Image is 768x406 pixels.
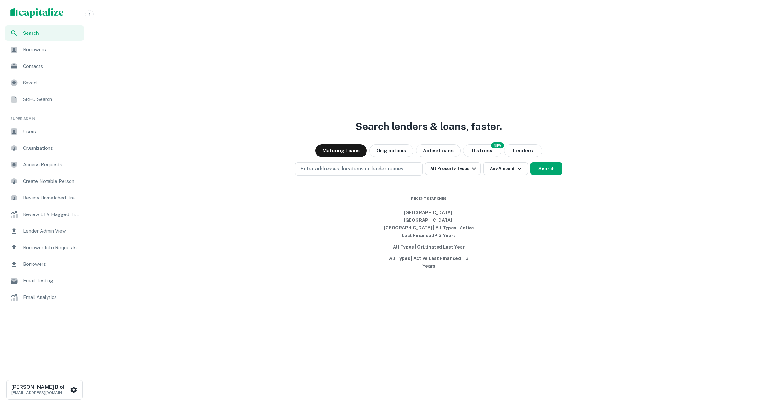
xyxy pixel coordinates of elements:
[5,108,84,124] li: Super Admin
[5,42,84,57] a: Borrowers
[425,162,481,175] button: All Property Types
[23,128,80,135] span: Users
[5,157,84,172] a: Access Requests
[5,223,84,239] a: Lender Admin View
[11,385,69,390] h6: [PERSON_NAME] Biol
[5,240,84,255] a: Borrower Info Requests
[5,190,84,206] a: Review Unmatched Transactions
[23,194,80,202] span: Review Unmatched Transactions
[23,277,80,285] span: Email Testing
[355,119,502,134] h3: Search lenders & loans, faster.
[381,207,476,241] button: [GEOGRAPHIC_DATA], [GEOGRAPHIC_DATA], [GEOGRAPHIC_DATA] | All Types | Active Last Financed + 3 Years
[23,161,80,169] span: Access Requests
[381,241,476,253] button: All Types | Originated Last Year
[5,124,84,139] a: Users
[11,390,69,395] p: [EMAIL_ADDRESS][DOMAIN_NAME]
[491,142,504,148] div: NEW
[300,165,403,173] p: Enter addresses, locations or lender names
[381,196,476,201] span: Recent Searches
[483,162,528,175] button: Any Amount
[23,144,80,152] span: Organizations
[530,162,562,175] button: Search
[5,273,84,288] a: Email Testing
[23,178,80,185] span: Create Notable Person
[315,144,367,157] button: Maturing Loans
[5,25,84,41] a: Search
[23,30,80,37] span: Search
[463,144,501,157] button: Search distressed loans with lien and other non-mortgage details.
[5,75,84,91] a: Saved
[5,207,84,222] a: Review LTV Flagged Transactions
[5,174,84,189] a: Create Notable Person
[5,141,84,156] a: Organizations
[23,46,80,54] span: Borrowers
[23,294,80,301] span: Email Analytics
[5,92,84,107] a: SREO Search
[504,144,542,157] button: Lenders
[23,260,80,268] span: Borrowers
[5,257,84,272] a: Borrowers
[369,144,413,157] button: Originations
[10,8,64,18] img: capitalize-logo.png
[295,162,423,176] button: Enter addresses, locations or lender names
[23,227,80,235] span: Lender Admin View
[6,380,83,400] button: [PERSON_NAME] Biol[EMAIL_ADDRESS][DOMAIN_NAME]
[23,79,80,87] span: Saved
[23,211,80,218] span: Review LTV Flagged Transactions
[5,290,84,305] a: Email Analytics
[23,244,80,251] span: Borrower Info Requests
[416,144,461,157] button: Active Loans
[381,253,476,272] button: All Types | Active Last Financed + 3 Years
[23,96,80,103] span: SREO Search
[5,59,84,74] a: Contacts
[23,62,80,70] span: Contacts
